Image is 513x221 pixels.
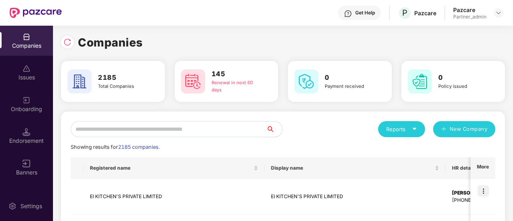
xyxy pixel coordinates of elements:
[453,14,487,20] div: Partner_admin
[450,125,488,133] span: New Company
[266,126,282,132] span: search
[294,69,318,93] img: svg+xml;base64,PHN2ZyB4bWxucz0iaHR0cDovL3d3dy53My5vcmcvMjAwMC9zdmciIHdpZHRoPSI2MCIgaGVpZ2h0PSI2MC...
[402,8,407,18] span: P
[438,73,489,83] h3: 0
[266,121,283,137] button: search
[470,157,495,179] th: More
[212,79,262,94] div: Renewal in next 60 days
[453,6,487,14] div: Pazcare
[10,8,62,18] img: New Pazcare Logo
[344,10,352,18] img: svg+xml;base64,PHN2ZyBpZD0iSGVscC0zMngzMiIgeG1sbnM9Imh0dHA6Ly93d3cudzMub3JnLzIwMDAvc3ZnIiB3aWR0aD...
[22,96,31,104] img: svg+xml;base64,PHN2ZyB3aWR0aD0iMjAiIGhlaWdodD0iMjAiIHZpZXdCb3g9IjAgMCAyMCAyMCIgZmlsbD0ibm9uZSIgeG...
[98,73,148,83] h3: 2185
[78,34,143,51] h1: Companies
[118,144,160,150] span: 2185 companies.
[212,69,262,79] h3: 145
[181,69,205,93] img: svg+xml;base64,PHN2ZyB4bWxucz0iaHR0cDovL3d3dy53My5vcmcvMjAwMC9zdmciIHdpZHRoPSI2MCIgaGVpZ2h0PSI2MC...
[8,202,16,210] img: svg+xml;base64,PHN2ZyBpZD0iU2V0dGluZy0yMHgyMCIgeG1sbnM9Imh0dHA6Ly93d3cudzMub3JnLzIwMDAvc3ZnIiB3aW...
[83,157,265,179] th: Registered name
[495,10,502,16] img: svg+xml;base64,PHN2ZyBpZD0iRHJvcGRvd24tMzJ4MzIiIHhtbG5zPSJodHRwOi8vd3d3LnczLm9yZy8yMDAwL3N2ZyIgd2...
[355,10,375,16] div: Get Help
[265,179,446,215] td: EI KITCHEN'S PRIVATE LIMITED
[63,38,71,46] img: svg+xml;base64,PHN2ZyBpZD0iUmVsb2FkLTMyeDMyIiB4bWxucz0iaHR0cDovL3d3dy53My5vcmcvMjAwMC9zdmciIHdpZH...
[67,69,92,93] img: svg+xml;base64,PHN2ZyB4bWxucz0iaHR0cDovL3d3dy53My5vcmcvMjAwMC9zdmciIHdpZHRoPSI2MCIgaGVpZ2h0PSI2MC...
[478,185,489,197] img: icon
[325,73,375,83] h3: 0
[414,9,436,17] div: Pazcare
[265,157,446,179] th: Display name
[433,121,495,137] button: plusNew Company
[325,83,375,90] div: Payment received
[22,160,31,168] img: svg+xml;base64,PHN2ZyB3aWR0aD0iMTYiIGhlaWdodD0iMTYiIHZpZXdCb3g9IjAgMCAxNiAxNiIgZmlsbD0ibm9uZSIgeG...
[438,83,489,90] div: Policy issued
[90,165,252,171] span: Registered name
[271,165,433,171] span: Display name
[71,144,160,150] span: Showing results for
[22,128,31,136] img: svg+xml;base64,PHN2ZyB3aWR0aD0iMTQuNSIgaGVpZ2h0PSIxNC41IiB2aWV3Qm94PSIwIDAgMTYgMTYiIGZpbGw9Im5vbm...
[22,33,31,41] img: svg+xml;base64,PHN2ZyBpZD0iQ29tcGFuaWVzIiB4bWxucz0iaHR0cDovL3d3dy53My5vcmcvMjAwMC9zdmciIHdpZHRoPS...
[408,69,432,93] img: svg+xml;base64,PHN2ZyB4bWxucz0iaHR0cDovL3d3dy53My5vcmcvMjAwMC9zdmciIHdpZHRoPSI2MCIgaGVpZ2h0PSI2MC...
[412,126,417,132] span: caret-down
[98,83,148,90] div: Total Companies
[18,202,45,210] div: Settings
[83,179,265,215] td: EI KITCHEN'S PRIVATE LIMITED
[441,126,446,133] span: plus
[22,65,31,73] img: svg+xml;base64,PHN2ZyBpZD0iSXNzdWVzX2Rpc2FibGVkIiB4bWxucz0iaHR0cDovL3d3dy53My5vcmcvMjAwMC9zdmciIH...
[386,125,417,133] div: Reports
